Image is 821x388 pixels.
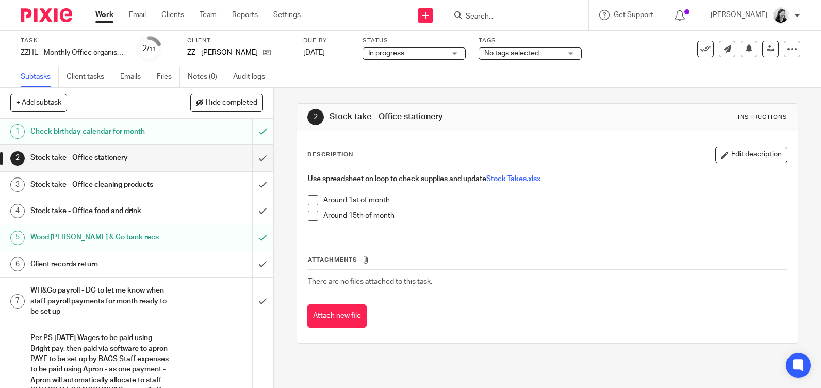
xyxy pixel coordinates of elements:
p: Around 15th of month [323,211,787,221]
div: 2 [10,151,25,166]
div: 6 [10,257,25,271]
p: Around 1st of month [323,195,787,205]
div: 7 [10,294,25,309]
div: Instructions [738,113,787,121]
h4: Use spreadsheet on loop to check supplies and update [308,174,787,184]
h1: Stock take - Office stationery [30,150,171,166]
label: Due by [303,37,350,45]
span: In progress [368,50,404,57]
button: Edit description [715,147,787,163]
a: Client tasks [67,67,112,87]
label: Client [187,37,290,45]
h1: Stock take - Office cleaning products [30,177,171,192]
a: Audit logs [233,67,273,87]
div: ZZHL - Monthly Office organisation tasks [21,47,124,58]
label: Status [363,37,466,45]
a: Settings [273,10,301,20]
small: /11 [147,46,156,52]
img: Helen_2025.jpg [773,7,789,24]
button: Attach new file [307,304,367,328]
div: 2 [307,109,324,125]
span: [DATE] [303,49,325,56]
h1: Client records return [30,256,171,272]
input: Search [465,12,557,22]
span: No tags selected [484,50,539,57]
div: 1 [10,124,25,139]
h1: Wood [PERSON_NAME] & Co bank recs [30,230,171,245]
p: ZZ - [PERSON_NAME] [187,47,258,58]
label: Tags [479,37,582,45]
span: Hide completed [206,99,257,107]
a: Files [157,67,180,87]
a: Subtasks [21,67,59,87]
a: Notes (0) [188,67,225,87]
img: Pixie [21,8,72,22]
button: Hide completed [190,94,263,111]
a: Email [129,10,146,20]
div: 3 [10,177,25,192]
span: There are no files attached to this task. [308,278,432,285]
div: 4 [10,204,25,218]
p: [PERSON_NAME] [711,10,767,20]
a: Clients [161,10,184,20]
button: + Add subtask [10,94,67,111]
a: Stock Takes.xlsx [486,175,540,183]
h1: Check birthday calendar for month [30,124,171,139]
span: Attachments [308,257,357,263]
h1: Stock take - Office stationery [330,111,569,122]
a: Reports [232,10,258,20]
p: Description [307,151,353,159]
a: Emails [120,67,149,87]
div: 2 [142,43,156,55]
h1: Stock take - Office food and drink [30,203,171,219]
a: Work [95,10,113,20]
a: Team [200,10,217,20]
div: 5 [10,231,25,245]
h1: WH&Co payroll - DC to let me know when staff payroll payments for month ready to be set up [30,283,171,319]
span: Get Support [614,11,653,19]
label: Task [21,37,124,45]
